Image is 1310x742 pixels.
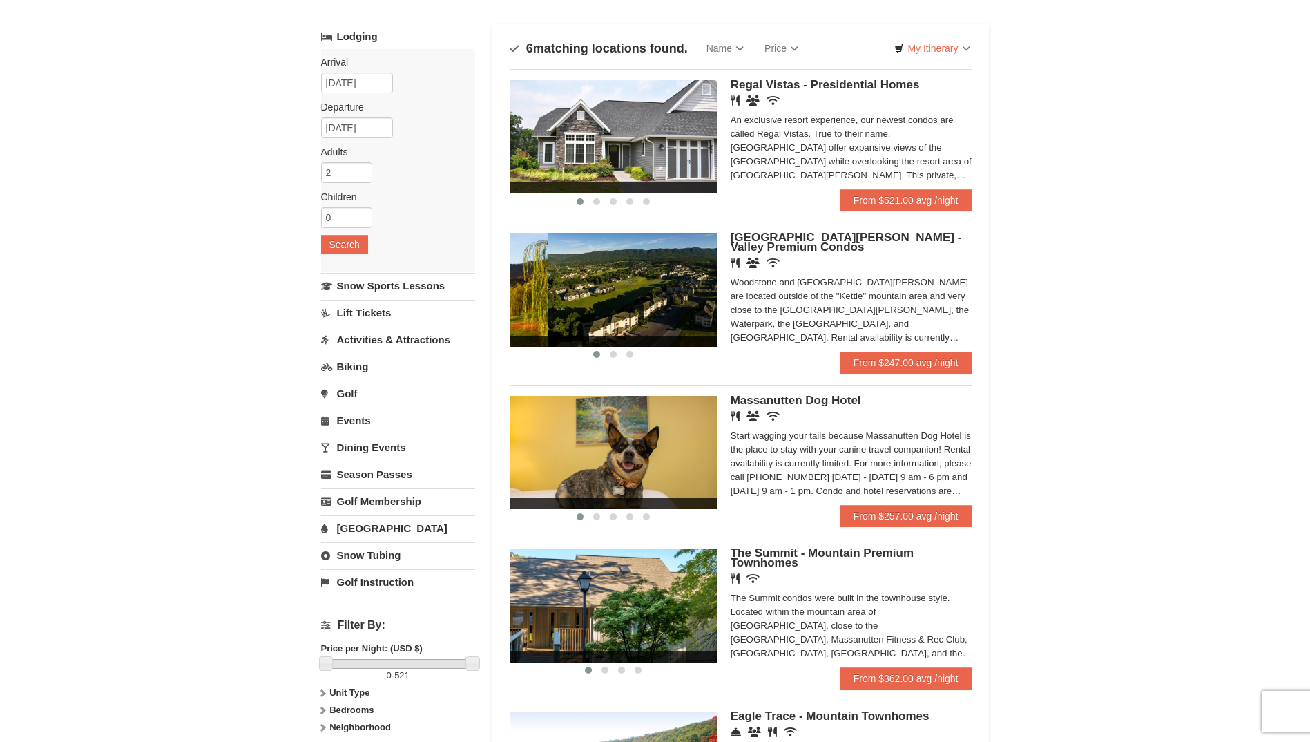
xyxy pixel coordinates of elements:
[840,189,972,211] a: From $521.00 avg /night
[731,573,740,584] i: Restaurant
[321,643,423,654] strong: Price per Night: (USD $)
[731,95,740,106] i: Restaurant
[767,95,780,106] i: Wireless Internet (free)
[321,462,475,487] a: Season Passes
[731,591,972,660] div: The Summit condos were built in the townhouse style. Located within the mountain area of [GEOGRAP...
[731,411,740,421] i: Restaurant
[321,488,475,514] a: Golf Membership
[329,722,391,732] strong: Neighborhood
[526,41,533,55] span: 6
[321,55,465,69] label: Arrival
[731,710,929,723] span: Eagle Trace - Mountain Townhomes
[731,78,920,91] span: Regal Vistas - Presidential Homes
[321,273,475,298] a: Snow Sports Lessons
[840,505,972,527] a: From $257.00 avg /night
[394,670,410,681] span: 521
[731,276,972,345] div: Woodstone and [GEOGRAPHIC_DATA][PERSON_NAME] are located outside of the "Kettle" mountain area an...
[746,258,760,268] i: Banquet Facilities
[321,100,465,114] label: Departure
[767,258,780,268] i: Wireless Internet (free)
[768,727,777,737] i: Restaurant
[840,667,972,689] a: From $362.00 avg /night
[321,145,465,159] label: Adults
[321,381,475,406] a: Golf
[321,190,465,204] label: Children
[321,515,475,541] a: [GEOGRAPHIC_DATA]
[746,411,760,421] i: Banquet Facilities
[321,569,475,595] a: Golf Instruction
[321,619,475,631] h4: Filter By:
[746,573,760,584] i: Wireless Internet (free)
[329,687,369,698] strong: Unit Type
[731,394,861,407] span: Massanutten Dog Hotel
[731,258,740,268] i: Restaurant
[767,411,780,421] i: Wireless Internet (free)
[321,435,475,460] a: Dining Events
[321,235,368,254] button: Search
[510,41,688,55] h4: matching locations found.
[731,113,972,182] div: An exclusive resort experience, our newest condos are called Regal Vistas. True to their name, [G...
[329,705,374,715] strong: Bedrooms
[321,669,475,683] label: -
[754,35,809,62] a: Price
[784,727,797,737] i: Wireless Internet (free)
[321,300,475,325] a: Lift Tickets
[321,327,475,352] a: Activities & Attractions
[885,38,979,59] a: My Itinerary
[748,727,761,737] i: Conference Facilities
[731,727,741,737] i: Concierge Desk
[387,670,392,681] span: 0
[746,95,760,106] i: Banquet Facilities
[731,429,972,498] div: Start wagging your tails because Massanutten Dog Hotel is the place to stay with your canine trav...
[731,546,914,569] span: The Summit - Mountain Premium Townhomes
[321,542,475,568] a: Snow Tubing
[321,354,475,379] a: Biking
[321,408,475,433] a: Events
[321,24,475,49] a: Lodging
[696,35,754,62] a: Name
[731,231,962,254] span: [GEOGRAPHIC_DATA][PERSON_NAME] - Valley Premium Condos
[840,352,972,374] a: From $247.00 avg /night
